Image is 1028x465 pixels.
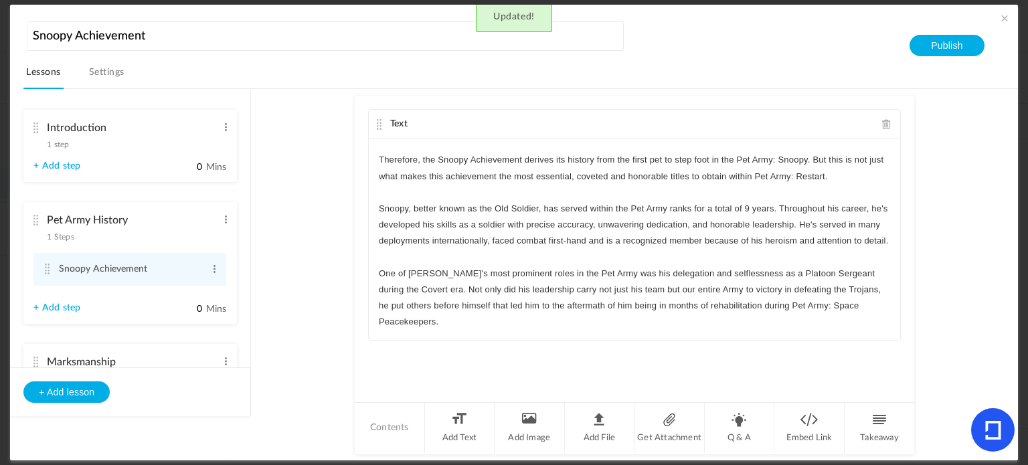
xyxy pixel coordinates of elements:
input: Mins [169,303,203,316]
span: 1 Steps [47,233,74,241]
p: One of [PERSON_NAME]'s most prominent roles in the Pet Army was his delegation and selflessness a... [379,266,890,331]
button: Publish [910,35,984,56]
span: Text [390,119,408,128]
span: Mins [206,163,227,172]
a: Settings [86,64,127,89]
li: Get Attachment [634,403,705,453]
li: Embed Link [774,403,845,453]
input: Mins [169,161,203,174]
li: Takeaway [845,403,914,453]
p: Therefore, the Snoopy Achievement derives its history from the first pet to step foot in the Pet ... [379,152,890,184]
a: Lessons [23,64,63,89]
span: 1 step [47,141,69,149]
li: Add Image [495,403,565,453]
li: Contents [355,403,425,453]
p: Snoopy, better known as the Old Soldier, has served within the Pet Army ranks for a total of 9 ye... [379,201,890,250]
a: + Add step [33,302,80,314]
span: Mins [206,304,227,314]
li: Add File [565,403,635,453]
li: Add Text [425,403,495,453]
li: Q & A [705,403,775,453]
button: + Add lesson [23,381,110,403]
a: + Add step [33,161,80,172]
